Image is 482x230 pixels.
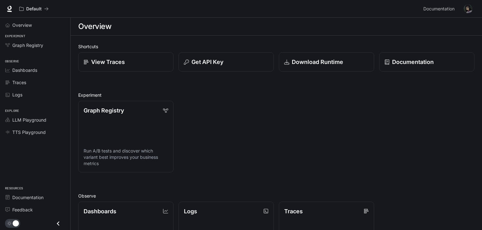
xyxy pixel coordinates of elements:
a: Documentation [379,52,474,72]
span: Documentation [423,5,455,13]
p: Traces [284,207,303,216]
span: Dashboards [12,67,37,73]
a: View Traces [78,52,173,72]
a: Documentation [421,3,459,15]
a: Graph RegistryRun A/B tests and discover which variant best improves your business metrics [78,101,173,172]
img: User avatar [464,4,473,13]
p: Logs [184,207,197,216]
p: Default [26,6,42,12]
a: Logs [3,89,68,100]
button: All workspaces [16,3,51,15]
a: TTS Playground [3,127,68,138]
a: Traces [3,77,68,88]
h2: Shortcuts [78,43,474,50]
p: Dashboards [84,207,116,216]
p: Download Runtime [292,58,343,66]
a: Overview [3,20,68,31]
a: Feedback [3,204,68,215]
p: Run A/B tests and discover which variant best improves your business metrics [84,148,168,167]
span: TTS Playground [12,129,46,135]
button: Close drawer [51,217,65,230]
h2: Experiment [78,92,474,98]
a: Download Runtime [279,52,374,72]
a: Dashboards [3,65,68,76]
span: Documentation [12,194,44,201]
span: LLM Playground [12,117,46,123]
a: Graph Registry [3,40,68,51]
span: Logs [12,91,22,98]
button: Get API Key [179,52,274,72]
p: Documentation [392,58,434,66]
button: User avatar [462,3,474,15]
span: Graph Registry [12,42,43,49]
span: Dark mode toggle [13,220,19,227]
h1: Overview [78,20,111,33]
span: Overview [12,22,32,28]
a: Documentation [3,192,68,203]
p: View Traces [91,58,125,66]
span: Traces [12,79,26,86]
h2: Observe [78,193,474,199]
p: Graph Registry [84,106,124,115]
p: Get API Key [191,58,223,66]
a: LLM Playground [3,114,68,125]
span: Feedback [12,206,33,213]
